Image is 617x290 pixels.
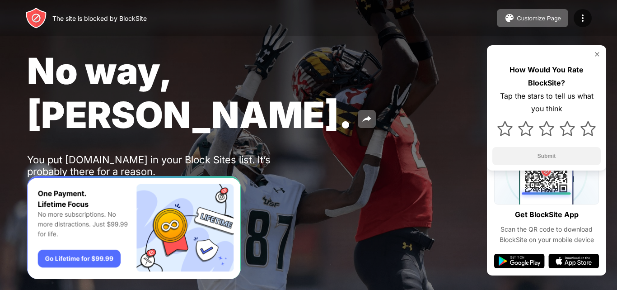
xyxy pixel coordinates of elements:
img: star.svg [560,121,575,136]
img: star.svg [518,121,533,136]
div: You put [DOMAIN_NAME] in your Block Sites list. It’s probably there for a reason. [27,154,306,177]
div: How Would You Rate BlockSite? [492,63,601,90]
img: menu-icon.svg [577,13,588,24]
img: star.svg [497,121,513,136]
div: The site is blocked by BlockSite [52,14,147,22]
img: header-logo.svg [25,7,47,29]
img: star.svg [539,121,554,136]
button: Submit [492,147,601,165]
div: Tap the stars to tell us what you think [492,90,601,116]
img: app-store.svg [548,254,599,268]
img: pallet.svg [504,13,515,24]
img: google-play.svg [494,254,545,268]
img: rate-us-close.svg [594,51,601,58]
iframe: Banner [27,176,241,280]
div: Customize Page [517,15,561,22]
img: star.svg [580,121,596,136]
span: No way, [PERSON_NAME]. [27,49,352,137]
button: Customize Page [497,9,568,27]
img: share.svg [361,114,372,124]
